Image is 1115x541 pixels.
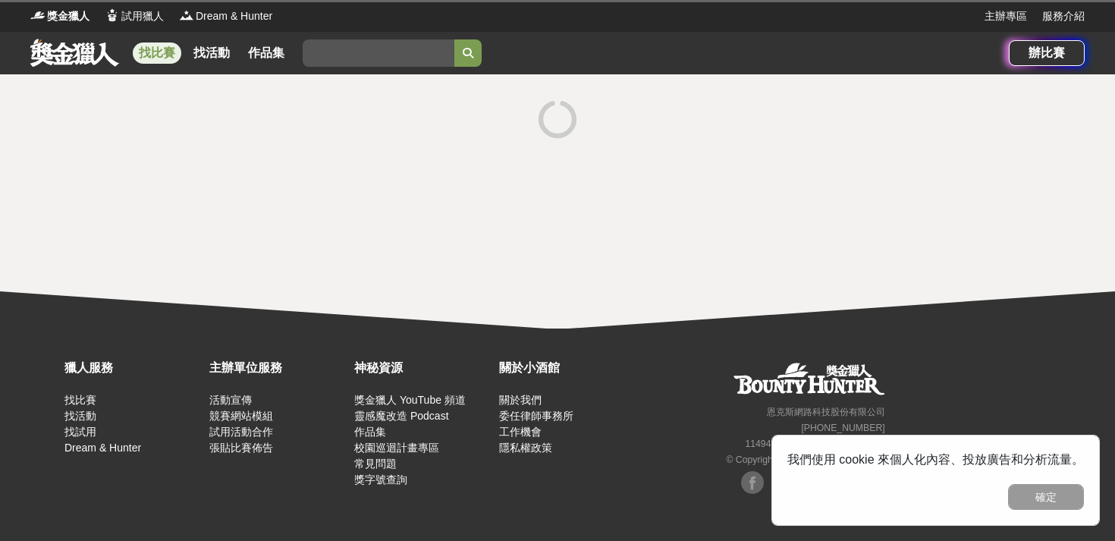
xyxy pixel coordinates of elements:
[499,410,573,422] a: 委任律師事務所
[242,42,291,64] a: 作品集
[985,8,1027,24] a: 主辦專區
[209,442,273,454] a: 張貼比賽佈告
[209,426,273,438] a: 試用活動合作
[354,458,397,470] a: 常見問題
[64,426,96,438] a: 找試用
[787,453,1084,466] span: 我們使用 cookie 來個人化內容、投放廣告和分析流量。
[64,410,96,422] a: 找活動
[354,410,448,422] a: 靈感魔改造 Podcast
[187,42,236,64] a: 找活動
[179,8,194,23] img: Logo
[499,426,542,438] a: 工作機會
[1009,40,1085,66] a: 辦比賽
[354,473,407,486] a: 獎字號查詢
[105,8,164,24] a: Logo試用獵人
[133,42,181,64] a: 找比賽
[354,426,386,438] a: 作品集
[801,423,884,433] small: [PHONE_NUMBER]
[196,8,272,24] span: Dream & Hunter
[47,8,90,24] span: 獎金獵人
[64,442,141,454] a: Dream & Hunter
[354,394,466,406] a: 獎金獵人 YouTube 頻道
[105,8,120,23] img: Logo
[767,407,885,417] small: 恩克斯網路科技股份有限公司
[499,442,552,454] a: 隱私權政策
[209,394,252,406] a: 活動宣傳
[64,359,202,377] div: 獵人服務
[354,442,439,454] a: 校園巡迴計畫專區
[1008,484,1084,510] button: 確定
[209,359,347,377] div: 主辦單位服務
[741,471,764,494] img: Facebook
[30,8,90,24] a: Logo獎金獵人
[499,359,636,377] div: 關於小酒館
[209,410,273,422] a: 競賽網站模組
[726,455,884,465] small: © Copyright 2025 . All Rights Reserved.
[745,439,884,449] small: 11494 [STREET_ADDRESS] 3 樓
[354,359,492,377] div: 神秘資源
[30,8,46,23] img: Logo
[121,8,164,24] span: 試用獵人
[179,8,272,24] a: LogoDream & Hunter
[1042,8,1085,24] a: 服務介紹
[64,394,96,406] a: 找比賽
[499,394,542,406] a: 關於我們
